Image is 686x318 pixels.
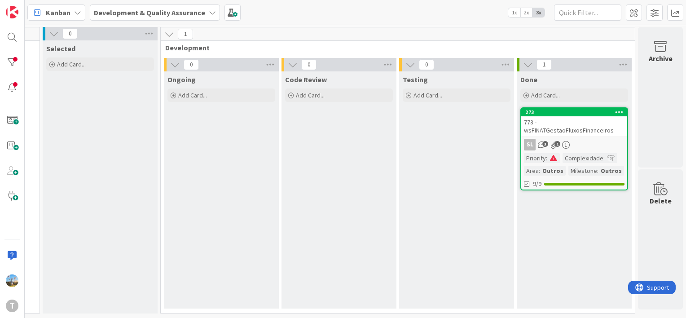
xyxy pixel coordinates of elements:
span: 0 [301,59,317,70]
span: Add Card... [178,91,207,99]
b: Development & Quality Assurance [94,8,205,17]
span: Code Review [285,75,327,84]
div: 273 [521,108,627,116]
span: 0 [419,59,434,70]
div: Outros [540,166,566,176]
div: Milestone [568,166,597,176]
span: Add Card... [296,91,325,99]
div: 273773 - wsFINATGestaoFluxosFinanceiros [521,108,627,136]
span: Development [165,43,624,52]
a: 273773 - wsFINATGestaoFluxosFinanceirosSLPriority:Complexidade:Area:OutrosMilestone:Outros9/9 [520,107,628,190]
span: Support [19,1,41,12]
span: Selected [46,44,75,53]
div: Outros [598,166,624,176]
span: 2x [520,8,532,17]
span: : [603,153,605,163]
span: Done [520,75,537,84]
span: 1x [508,8,520,17]
span: Add Card... [57,60,86,68]
div: 273 [525,109,627,115]
div: Complexidade [563,153,603,163]
span: 3x [532,8,545,17]
input: Quick Filter... [554,4,621,21]
div: Delete [650,195,672,206]
div: 773 - wsFINATGestaoFluxosFinanceiros [521,116,627,136]
img: DG [6,274,18,287]
span: 0 [62,28,78,39]
span: Add Card... [531,91,560,99]
span: 9/9 [533,179,541,189]
span: 0 [184,59,199,70]
span: Add Card... [413,91,442,99]
span: Kanban [46,7,70,18]
span: Testing [403,75,428,84]
span: 3 [542,141,548,147]
span: Ongoing [167,75,196,84]
span: 1 [178,29,193,40]
div: SL [524,139,536,150]
div: Area [524,166,539,176]
div: Priority [524,153,546,163]
span: : [546,153,547,163]
span: 1 [554,141,560,147]
div: SL [521,139,627,150]
div: Archive [649,53,673,64]
img: Visit kanbanzone.com [6,6,18,18]
span: : [597,166,598,176]
div: T [6,300,18,312]
span: 1 [536,59,552,70]
span: : [539,166,540,176]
